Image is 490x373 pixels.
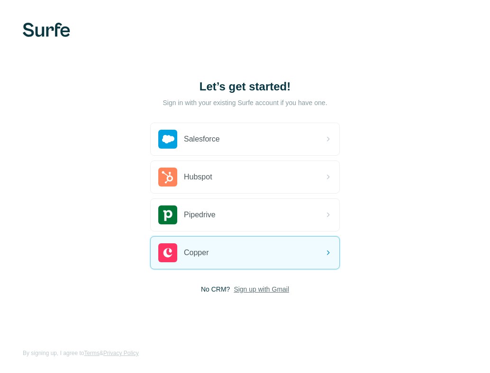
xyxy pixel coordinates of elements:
[234,284,289,294] button: Sign up with Gmail
[23,23,70,37] img: Surfe's logo
[150,79,340,94] h1: Let’s get started!
[158,168,177,186] img: hubspot's logo
[184,209,216,221] span: Pipedrive
[184,133,220,145] span: Salesforce
[201,284,230,294] span: No CRM?
[84,350,100,356] a: Terms
[23,349,139,357] span: By signing up, I agree to &
[158,130,177,149] img: salesforce's logo
[163,98,327,107] p: Sign in with your existing Surfe account if you have one.
[184,171,212,183] span: Hubspot
[158,243,177,262] img: copper's logo
[103,350,139,356] a: Privacy Policy
[158,205,177,224] img: pipedrive's logo
[184,247,209,258] span: Copper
